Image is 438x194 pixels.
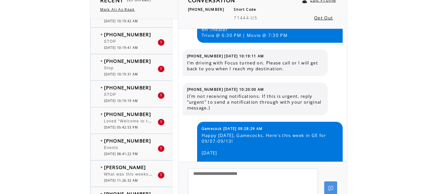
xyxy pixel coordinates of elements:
[104,178,138,183] span: [DATE] 11:26:32 AM
[104,46,138,50] span: [DATE] 10:19:41 AM
[234,7,256,12] span: Short Code
[187,93,323,111] span: (I’m not receiving notifications. If this is urgent, reply “urgent” to send a notification throug...
[158,39,164,46] div: 1
[104,145,119,150] span: Events
[104,66,114,70] span: Stop
[104,39,116,44] span: STOP
[158,145,164,152] div: 1
[101,34,102,35] img: bulletFull.png
[188,7,224,12] span: [PHONE_NUMBER]
[158,92,164,99] div: 1
[234,15,257,21] span: 71444-US
[104,99,138,103] span: [DATE] 10:19:19 AM
[187,87,264,92] span: [PHONE_NUMBER] [DATE] 10:20:00 AM
[104,111,151,117] span: [PHONE_NUMBER]
[314,15,333,21] a: Opt Out
[101,60,102,62] img: bulletFull.png
[101,166,102,168] img: bulletFull.png
[100,7,135,12] a: Mark All As Read
[104,19,138,23] span: [DATE] 10:19:42 AM
[187,54,264,58] span: [PHONE_NUMBER] [DATE] 10:19:11 AM
[104,31,151,38] span: [PHONE_NUMBER]
[104,84,151,91] span: [PHONE_NUMBER]
[202,126,263,131] span: Gamecock [DATE] 09:28:29 AM
[158,119,164,125] div: 1
[104,125,138,130] span: [DATE] 05:42:53 PM
[104,72,138,76] span: [DATE] 10:19:31 AM
[101,140,102,142] img: bulletFull.png
[187,60,323,72] span: I’m driving with Focus turned on. Please call or I will get back to you when I reach my destination.
[101,87,102,88] img: bulletFull.png
[104,58,151,64] span: [PHONE_NUMBER]
[158,66,164,72] div: 1
[104,137,151,144] span: [PHONE_NUMBER]
[104,152,138,156] span: [DATE] 08:41:22 PM
[104,164,146,170] span: [PERSON_NAME]
[101,113,102,115] img: bulletFull.png
[158,172,164,178] div: 1
[104,170,169,177] span: What was this weeks message
[104,92,116,97] span: STOP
